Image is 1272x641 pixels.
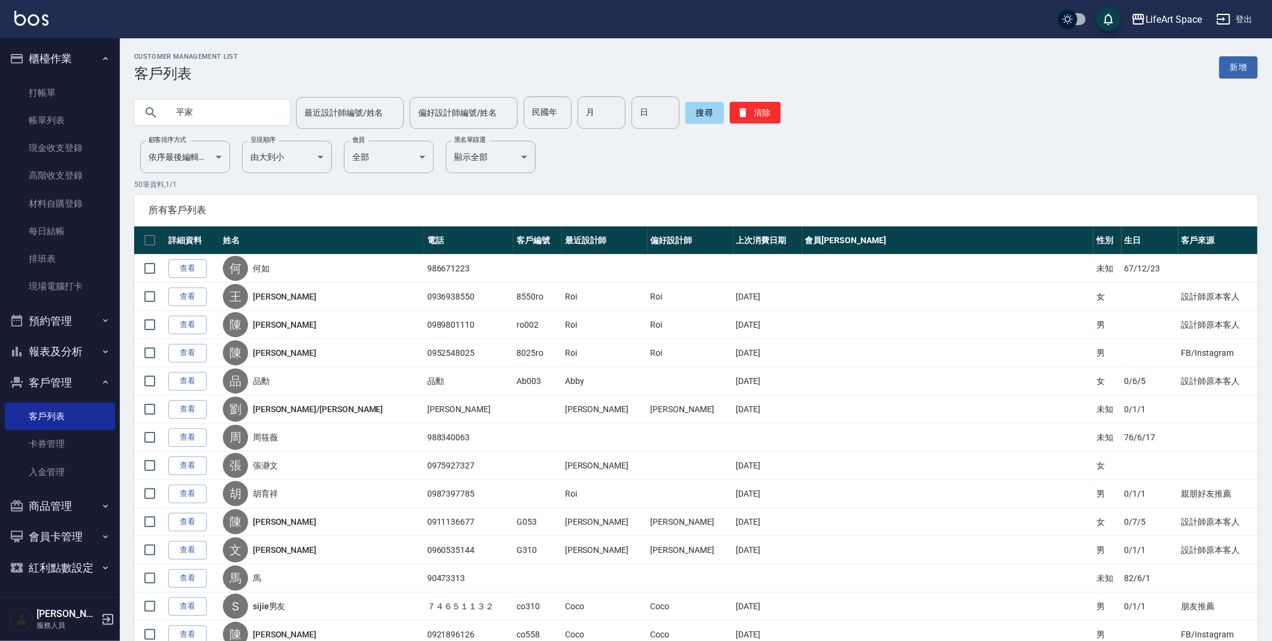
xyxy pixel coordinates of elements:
[562,226,648,255] th: 最近設計師
[1093,283,1122,311] td: 女
[1179,508,1258,536] td: 設計師原本客人
[168,485,207,503] a: 查看
[733,592,802,621] td: [DATE]
[223,284,248,309] div: 王
[424,508,513,536] td: 0911136677
[5,458,115,486] a: 入金管理
[250,135,276,144] label: 呈現順序
[253,431,278,443] a: 周筱薇
[253,628,316,640] a: [PERSON_NAME]
[1093,395,1122,424] td: 未知
[1179,283,1258,311] td: 設計師原本客人
[134,65,238,82] h3: 客戶列表
[5,367,115,398] button: 客戶管理
[168,456,207,475] a: 查看
[168,288,207,306] a: 查看
[648,536,733,564] td: [PERSON_NAME]
[1093,480,1122,508] td: 男
[1179,367,1258,395] td: 設計師原本客人
[1122,395,1179,424] td: 0/1/1
[253,291,316,303] a: [PERSON_NAME]
[1093,255,1122,283] td: 未知
[5,217,115,245] a: 每日結帳
[648,283,733,311] td: Roi
[223,368,248,394] div: 品
[424,452,513,480] td: 0975927327
[513,339,562,367] td: 8025ro
[253,403,383,415] a: [PERSON_NAME]/[PERSON_NAME]
[5,79,115,107] a: 打帳單
[733,536,802,564] td: [DATE]
[1179,480,1258,508] td: 親朋好友推薦
[223,312,248,337] div: 陳
[513,367,562,395] td: Ab003
[513,536,562,564] td: G310
[648,311,733,339] td: Roi
[5,273,115,300] a: 現場電腦打卡
[168,259,207,278] a: 查看
[648,226,733,255] th: 偏好設計師
[1122,564,1179,592] td: 82/6/1
[424,283,513,311] td: 0936938550
[223,537,248,563] div: 文
[253,600,286,612] a: sijie男友
[5,162,115,189] a: 高階收支登錄
[424,255,513,283] td: 986671223
[168,597,207,616] a: 查看
[1093,592,1122,621] td: 男
[223,453,248,478] div: 張
[5,134,115,162] a: 現金收支登錄
[14,11,49,26] img: Logo
[223,566,248,591] div: 馬
[220,226,424,255] th: 姓名
[454,135,485,144] label: 黑名單篩選
[513,283,562,311] td: 8550ro
[37,608,98,620] h5: [PERSON_NAME]
[513,311,562,339] td: ro002
[424,564,513,592] td: 90473313
[424,339,513,367] td: 0952548025
[253,544,316,556] a: [PERSON_NAME]
[733,283,802,311] td: [DATE]
[5,245,115,273] a: 排班表
[168,513,207,531] a: 查看
[168,400,207,419] a: 查看
[1122,424,1179,452] td: 76/6/17
[5,190,115,217] a: 材料自購登錄
[134,179,1258,190] p: 50 筆資料, 1 / 1
[1093,536,1122,564] td: 男
[149,204,1243,216] span: 所有客戶列表
[5,306,115,337] button: 預約管理
[1093,339,1122,367] td: 男
[134,53,238,61] h2: Customer Management List
[165,226,220,255] th: 詳細資料
[1093,226,1122,255] th: 性別
[1179,339,1258,367] td: FB/Instagram
[562,592,648,621] td: Coco
[648,395,733,424] td: [PERSON_NAME]
[562,367,648,395] td: Abby
[562,536,648,564] td: [PERSON_NAME]
[1122,480,1179,508] td: 0/1/1
[37,620,98,631] p: 服務人員
[1219,56,1258,78] a: 新增
[1093,452,1122,480] td: 女
[253,488,278,500] a: 胡育祥
[253,516,316,528] a: [PERSON_NAME]
[253,459,278,471] a: 張瀞文
[562,311,648,339] td: Roi
[733,452,802,480] td: [DATE]
[1122,255,1179,283] td: 67/12/23
[1122,536,1179,564] td: 0/1/1
[5,491,115,522] button: 商品管理
[562,452,648,480] td: [PERSON_NAME]
[424,226,513,255] th: 電話
[733,367,802,395] td: [DATE]
[802,226,1093,255] th: 會員[PERSON_NAME]
[648,592,733,621] td: Coco
[242,141,332,173] div: 由大到小
[253,319,316,331] a: [PERSON_NAME]
[733,311,802,339] td: [DATE]
[730,102,781,123] button: 清除
[1126,7,1207,32] button: LifeArt Space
